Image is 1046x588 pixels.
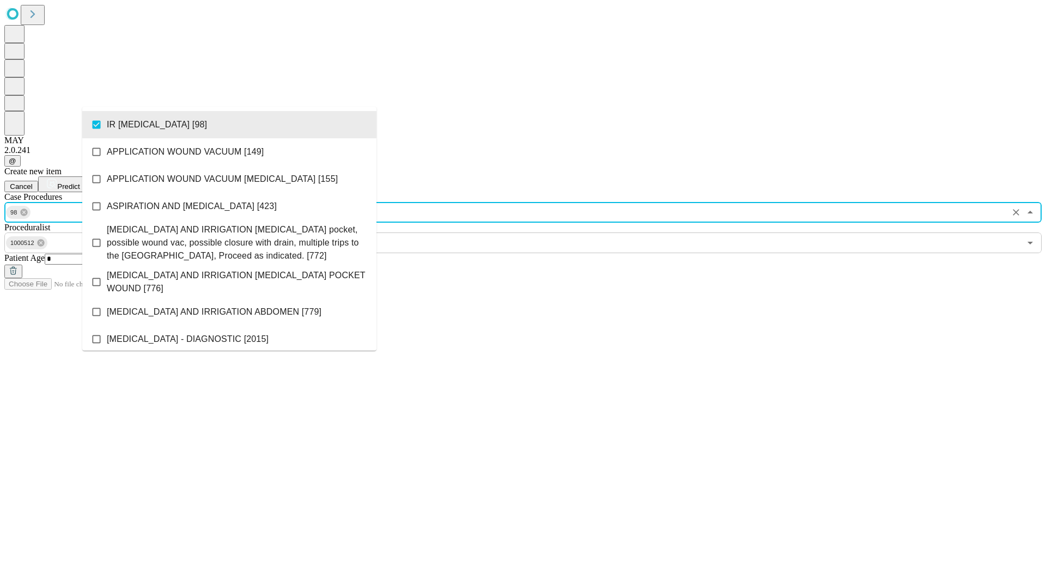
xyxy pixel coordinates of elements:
[107,173,338,186] span: APPLICATION WOUND VACUUM [MEDICAL_DATA] [155]
[10,182,33,191] span: Cancel
[107,269,368,295] span: [MEDICAL_DATA] AND IRRIGATION [MEDICAL_DATA] POCKET WOUND [776]
[107,145,264,158] span: APPLICATION WOUND VACUUM [149]
[57,182,80,191] span: Predict
[6,206,22,219] span: 98
[107,200,277,213] span: ASPIRATION AND [MEDICAL_DATA] [423]
[4,253,45,262] span: Patient Age
[6,236,47,249] div: 1000512
[4,223,50,232] span: Proceduralist
[4,192,62,201] span: Scheduled Procedure
[107,333,269,346] span: [MEDICAL_DATA] - DIAGNOSTIC [2015]
[4,167,62,176] span: Create new item
[4,181,38,192] button: Cancel
[1023,205,1038,220] button: Close
[6,206,31,219] div: 98
[107,223,368,262] span: [MEDICAL_DATA] AND IRRIGATION [MEDICAL_DATA] pocket, possible wound vac, possible closure with dr...
[4,136,1042,145] div: MAY
[4,155,21,167] button: @
[38,176,88,192] button: Predict
[1008,205,1024,220] button: Clear
[4,145,1042,155] div: 2.0.241
[6,237,39,249] span: 1000512
[1023,235,1038,250] button: Open
[9,157,16,165] span: @
[107,118,207,131] span: IR [MEDICAL_DATA] [98]
[107,305,321,318] span: [MEDICAL_DATA] AND IRRIGATION ABDOMEN [779]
